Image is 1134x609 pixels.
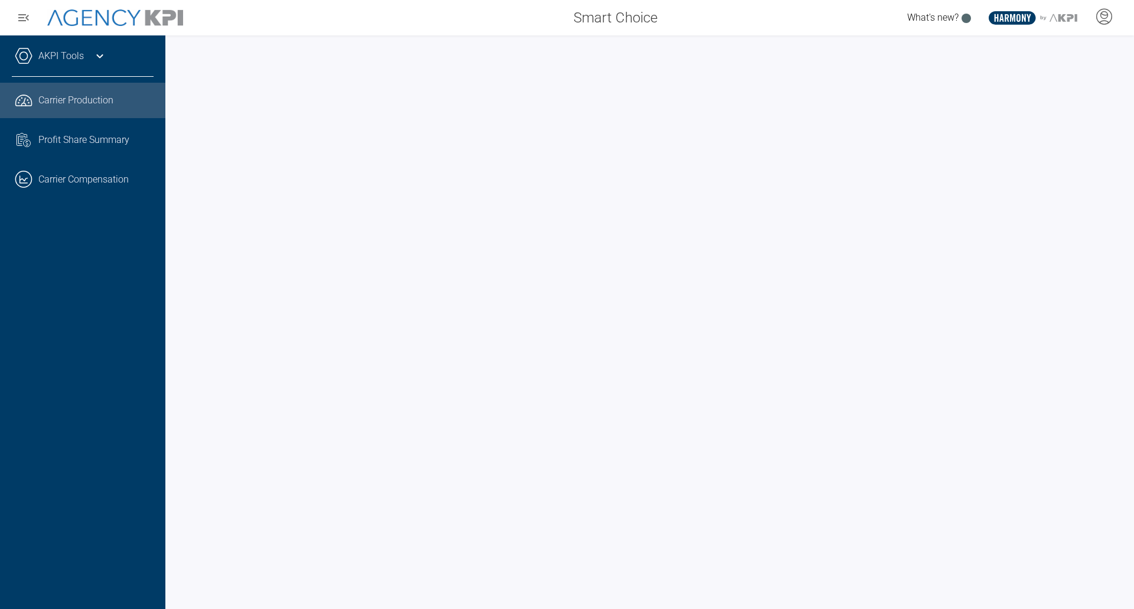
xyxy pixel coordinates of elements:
span: Smart Choice [573,7,657,28]
span: Profit Share Summary [38,133,129,147]
img: AgencyKPI [47,9,183,27]
a: AKPI Tools [38,49,84,63]
span: Carrier Production [38,93,113,108]
span: What's new? [907,12,959,23]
